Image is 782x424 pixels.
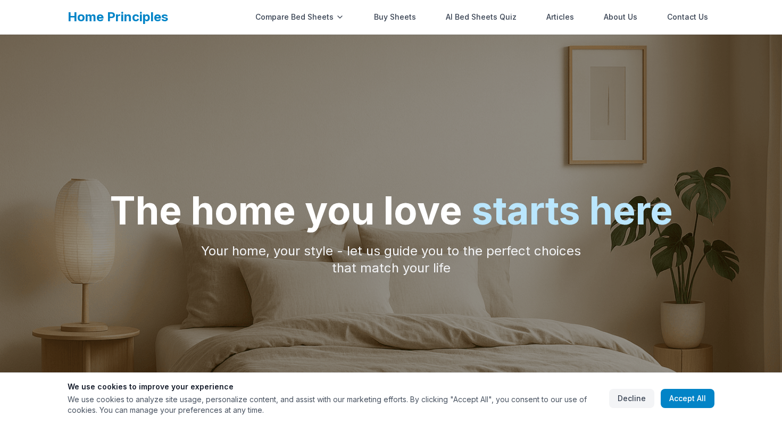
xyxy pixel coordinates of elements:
[368,6,422,28] a: Buy Sheets
[187,243,595,277] p: Your home, your style - let us guide you to the perfect choices that match your life
[597,6,644,28] a: About Us
[249,6,351,28] div: Compare Bed Sheets
[68,9,168,24] a: Home Principles
[439,6,523,28] a: AI Bed Sheets Quiz
[68,394,601,415] p: We use cookies to analyze site usage, personalize content, and assist with our marketing efforts....
[68,381,601,392] h3: We use cookies to improve your experience
[471,187,673,234] span: starts here
[661,389,714,408] button: Accept All
[110,192,673,230] h1: The home you love
[540,6,580,28] a: Articles
[609,389,654,408] button: Decline
[661,6,714,28] a: Contact Us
